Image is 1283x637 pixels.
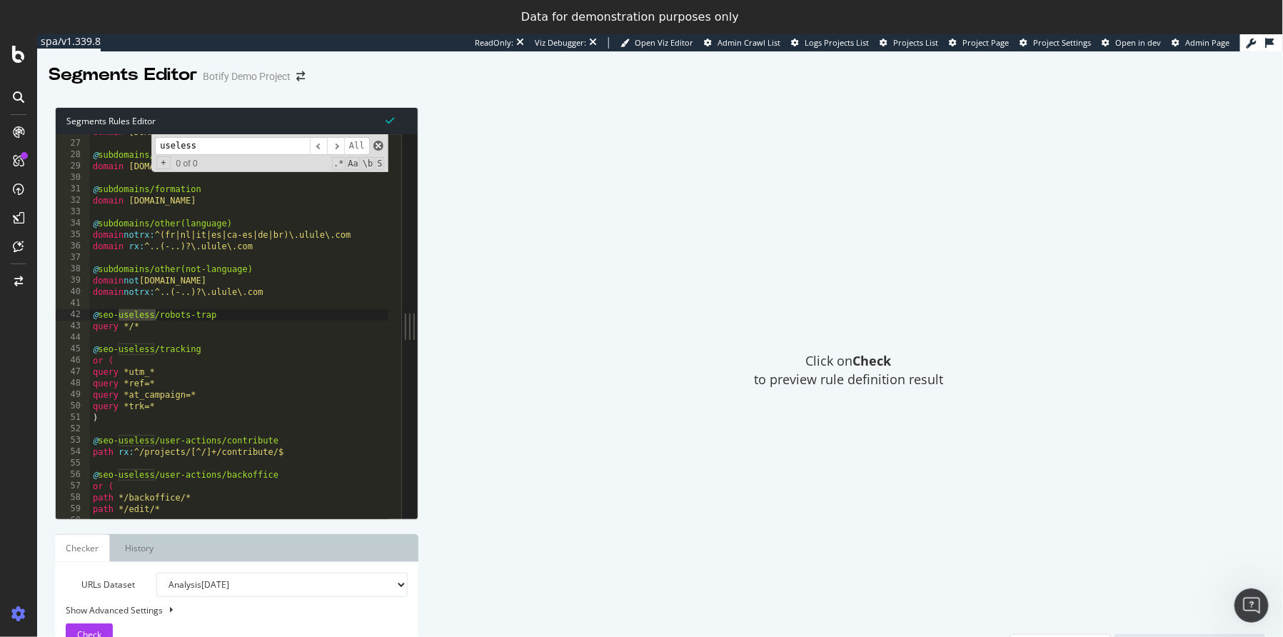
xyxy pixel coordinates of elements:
div: 57 [56,481,90,492]
div: 46 [56,355,90,366]
div: 34 [56,218,90,229]
a: Projects List [880,37,938,49]
div: 49 [56,389,90,401]
div: 60 [56,515,90,526]
div: Show Advanced Settings [55,604,397,616]
div: arrow-right-arrow-left [296,71,305,81]
div: Botify Demo Project [203,69,291,84]
div: 29 [56,161,90,172]
span: Syntax is valid [386,114,395,127]
div: 48 [56,378,90,389]
div: spa/v1.339.8 [37,34,101,49]
span: ​ [310,137,327,155]
div: 33 [56,206,90,218]
a: Open in dev [1102,37,1161,49]
div: 55 [56,458,90,469]
div: 56 [56,469,90,481]
span: Toggle Replace mode [156,156,170,169]
div: Viz Debugger: [535,37,586,49]
a: Admin Page [1172,37,1229,49]
a: Checker [55,534,110,562]
div: 36 [56,241,90,252]
input: Search for [155,137,310,155]
div: 58 [56,492,90,503]
span: RegExp Search [332,157,345,170]
span: Open in dev [1115,37,1161,48]
span: 0 of 0 [171,158,203,169]
div: Segments Editor [49,63,197,87]
label: URLs Dataset [55,573,146,597]
div: 53 [56,435,90,446]
span: Whole Word Search [361,157,374,170]
div: 32 [56,195,90,206]
a: Admin Crawl List [704,37,780,49]
div: 30 [56,172,90,184]
a: Open Viz Editor [620,37,693,49]
div: 27 [56,138,90,149]
div: 39 [56,275,90,286]
span: Projects List [893,37,938,48]
div: 51 [56,412,90,423]
div: Data for demonstration purposes only [521,10,739,24]
div: 43 [56,321,90,332]
span: Project Settings [1033,37,1091,48]
a: Project Page [949,37,1009,49]
a: Project Settings [1020,37,1091,49]
div: ReadOnly: [475,37,513,49]
iframe: Intercom live chat [1234,588,1269,623]
a: History [114,534,165,562]
span: Search In Selection [376,157,383,170]
span: CaseSensitive Search [347,157,360,170]
span: Logs Projects List [805,37,869,48]
strong: Check [853,352,892,369]
div: 59 [56,503,90,515]
div: 44 [56,332,90,343]
span: ​ [327,137,344,155]
div: 47 [56,366,90,378]
div: 54 [56,446,90,458]
div: 50 [56,401,90,412]
div: 28 [56,149,90,161]
span: Open Viz Editor [635,37,693,48]
div: 37 [56,252,90,264]
a: spa/v1.339.8 [37,34,101,51]
div: 41 [56,298,90,309]
a: Logs Projects List [791,37,869,49]
div: 35 [56,229,90,241]
span: Admin Crawl List [718,37,780,48]
div: 40 [56,286,90,298]
div: 31 [56,184,90,195]
div: 38 [56,264,90,275]
span: Alt-Enter [344,137,370,155]
div: 42 [56,309,90,321]
span: Click on to preview rule definition result [754,352,943,388]
span: Admin Page [1185,37,1229,48]
div: Segments Rules Editor [56,108,418,134]
div: 52 [56,423,90,435]
div: 45 [56,343,90,355]
span: Project Page [962,37,1009,48]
